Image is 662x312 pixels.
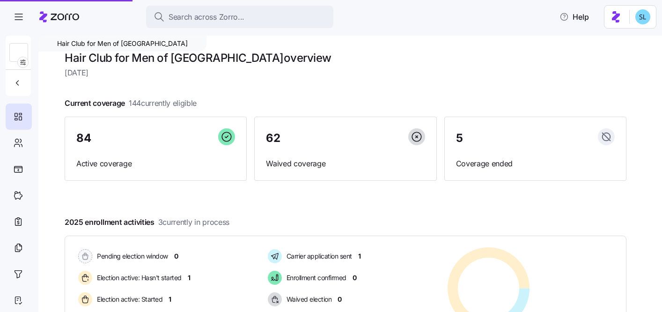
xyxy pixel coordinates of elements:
h1: Hair Club for Men of [GEOGRAPHIC_DATA] overview [65,51,626,65]
span: Election active: Started [94,295,162,304]
img: 7c620d928e46699fcfb78cede4daf1d1 [635,9,650,24]
span: 2025 enrollment activities [65,216,229,228]
span: Waived election [284,295,332,304]
span: Pending election window [94,252,168,261]
span: 1 [169,295,171,304]
span: 84 [76,133,91,144]
span: Help [559,11,589,22]
span: [DATE] [65,67,626,79]
span: Election active: Hasn't started [94,273,182,282]
span: Active coverage [76,158,235,170]
span: Current coverage [65,97,197,109]
span: 0 [353,273,357,282]
div: Hair Club for Men of [GEOGRAPHIC_DATA] [38,36,206,52]
span: 144 currently eligible [129,97,197,109]
button: Help [552,7,596,26]
span: 1 [188,273,191,282]
span: Enrollment confirmed [284,273,346,282]
span: 0 [338,295,342,304]
span: Coverage ended [456,158,615,170]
